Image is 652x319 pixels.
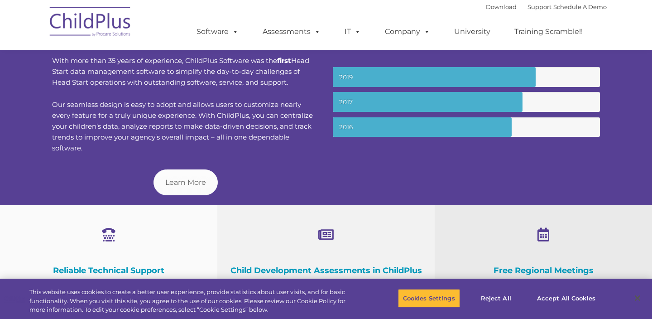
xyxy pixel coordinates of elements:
[187,23,248,41] a: Software
[628,288,647,308] button: Close
[486,3,517,10] a: Download
[445,23,499,41] a: University
[527,3,551,10] a: Support
[52,56,309,87] span: With more than 35 years of experience, ChildPlus Software was the Head Start data management soft...
[52,100,313,152] span: Our seamless design is easy to adopt and allows users to customize nearly every feature for a tru...
[553,3,607,10] a: Schedule A Demo
[494,266,594,275] span: Free Regional Meetings
[333,67,600,87] small: 2019
[254,23,330,41] a: Assessments
[505,23,592,41] a: Training Scramble!!
[532,289,600,308] button: Accept All Cookies
[53,266,164,275] span: Reliable Technical Support
[376,23,439,41] a: Company
[486,3,607,10] font: |
[336,23,370,41] a: IT
[333,92,600,112] small: 2017
[277,56,291,65] b: first
[29,288,359,314] div: This website uses cookies to create a better user experience, provide statistics about user visit...
[468,289,524,308] button: Reject All
[230,266,422,275] span: Child Development Assessments in ChildPlus
[153,169,218,195] a: Learn More
[398,289,460,308] button: Cookies Settings
[45,0,136,46] img: ChildPlus by Procare Solutions
[333,117,600,137] small: 2016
